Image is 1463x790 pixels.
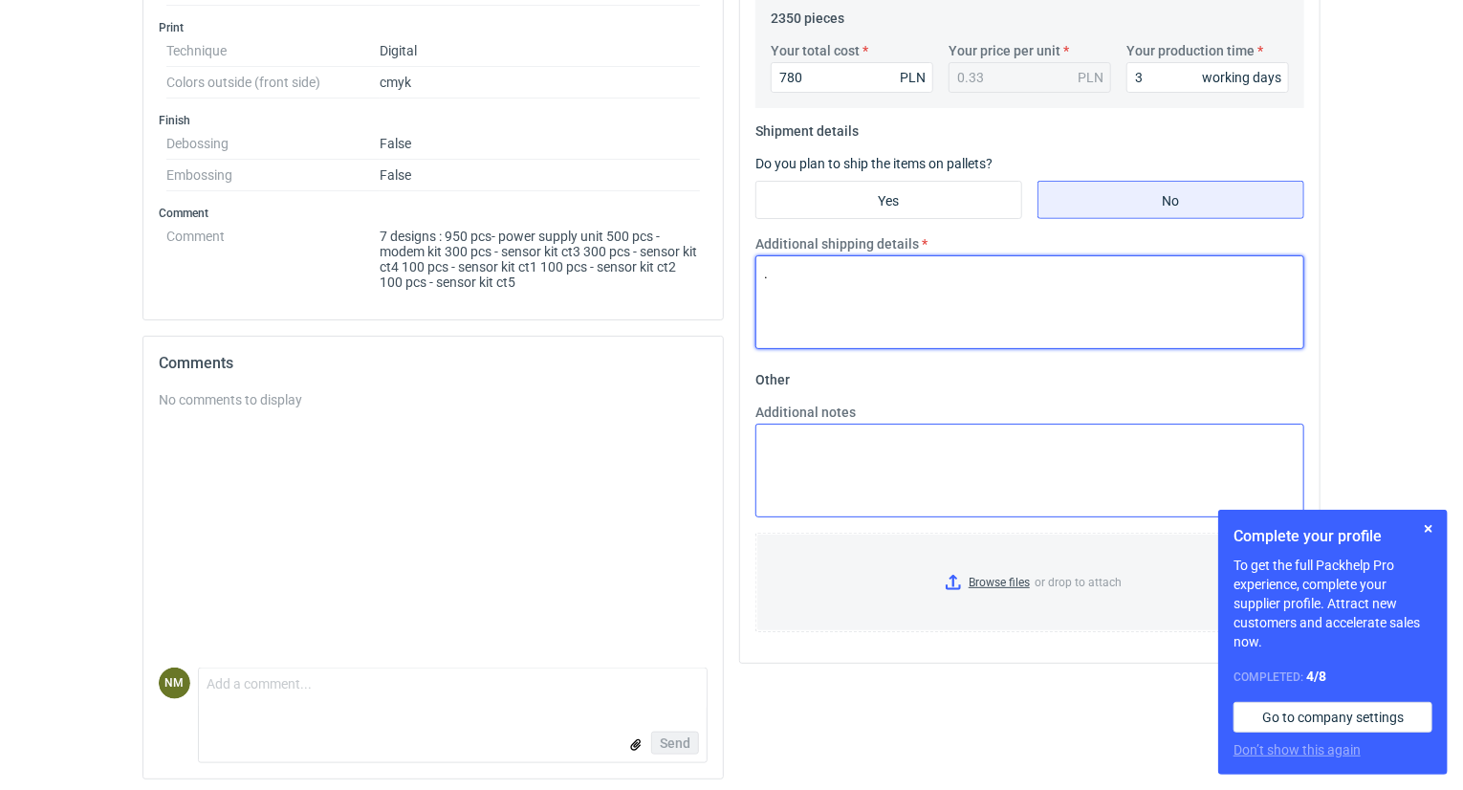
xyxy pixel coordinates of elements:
button: Send [651,732,699,755]
input: 0 [771,62,933,93]
strong: 4 / 8 [1306,669,1326,684]
label: Additional shipping details [755,234,919,253]
button: Don’t show this again [1234,740,1361,759]
label: No [1037,181,1304,219]
label: or drop to attach [756,534,1303,631]
h3: Comment [159,206,708,221]
dt: Debossing [166,128,380,160]
h3: Print [159,20,708,35]
div: PLN [900,68,926,87]
div: working days [1202,68,1281,87]
div: Natalia Mrozek [159,668,190,699]
label: Your production time [1126,41,1255,60]
h3: Finish [159,113,708,128]
div: Completed: [1234,667,1432,687]
legend: Shipment details [755,116,859,139]
dd: 7 designs : 950 pcs- power supply unit 500 pcs - modem kit 300 pcs - sensor kit ct3 300 pcs - sen... [380,221,700,290]
figcaption: NM [159,668,190,699]
dt: Technique [166,35,380,67]
dd: cmyk [380,67,700,99]
textarea: . [755,255,1304,349]
legend: 2350 pieces [771,3,844,26]
dt: Colors outside (front side) [166,67,380,99]
label: Your total cost [771,41,860,60]
h2: Comments [159,352,708,375]
dd: False [380,128,700,160]
a: Go to company settings [1234,702,1432,733]
input: 0 [1126,62,1289,93]
dd: Digital [380,35,700,67]
label: Additional notes [755,403,856,422]
label: Do you plan to ship the items on pallets? [755,156,993,171]
dd: False [380,160,700,191]
h1: Complete your profile [1234,525,1432,548]
legend: Other [755,364,790,387]
dt: Embossing [166,160,380,191]
p: To get the full Packhelp Pro experience, complete your supplier profile. Attract new customers an... [1234,556,1432,651]
dt: Comment [166,221,380,290]
span: Send [660,736,690,750]
div: No comments to display [159,390,708,409]
label: Your price per unit [949,41,1060,60]
button: Skip for now [1417,517,1440,540]
label: Yes [755,181,1022,219]
div: PLN [1078,68,1103,87]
